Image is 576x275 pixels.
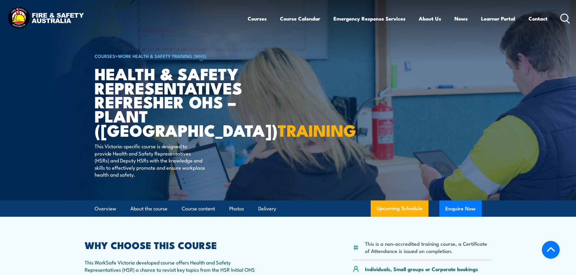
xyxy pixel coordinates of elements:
[248,11,267,27] a: Courses
[529,11,548,27] a: Contact
[439,200,482,217] button: Enquire Now
[280,11,320,27] a: Course Calendar
[371,200,428,217] a: Upcoming Schedule
[95,66,244,137] h1: Health & Safety Representatives Refresher OHS – Plant ([GEOGRAPHIC_DATA])
[182,201,215,217] a: Course content
[365,265,478,272] p: Individuals, Small groups or Corporate bookings
[130,201,168,217] a: About the course
[95,53,115,59] a: COURSES
[95,142,205,178] p: This Victoria-specific course is designed to provide Health and Safety Representatives (HSRs) and...
[229,201,244,217] a: Photos
[85,241,261,249] h2: WHY CHOOSE THIS COURSE
[419,11,441,27] a: About Us
[365,240,492,254] li: This is a non-accredited training course, a Certificate of Attendance is issued on completion.
[454,11,468,27] a: News
[95,201,116,217] a: Overview
[278,117,356,142] strong: TRAINING
[258,201,276,217] a: Delivery
[334,11,405,27] a: Emergency Response Services
[481,11,515,27] a: Learner Portal
[118,53,207,59] a: Work Health & Safety Training (WHS)
[95,52,244,59] h6: >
